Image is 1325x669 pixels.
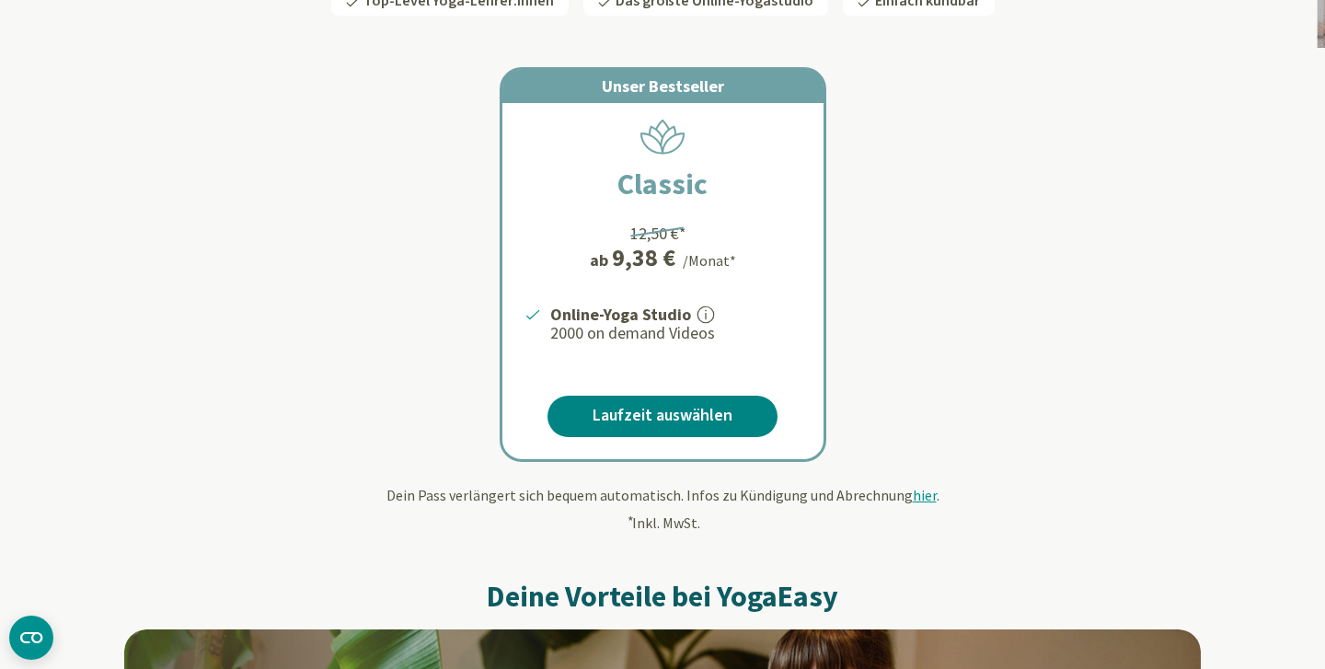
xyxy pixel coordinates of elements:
span: Unser Bestseller [602,75,724,97]
div: /Monat* [683,249,736,271]
button: CMP-Widget öffnen [9,616,53,660]
span: hier [913,486,937,504]
div: Dein Pass verlängert sich bequem automatisch. Infos zu Kündigung und Abrechnung . Inkl. MwSt. [124,484,1201,534]
span: ab [590,248,612,272]
a: Laufzeit auswählen [547,396,778,437]
h2: Classic [573,162,752,206]
div: 12,50 €* [630,221,686,246]
p: 2000 on demand Videos [550,322,801,344]
h2: Deine Vorteile bei YogaEasy [124,578,1201,615]
div: 9,38 € [612,246,675,270]
strong: Online-Yoga Studio [550,304,691,325]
